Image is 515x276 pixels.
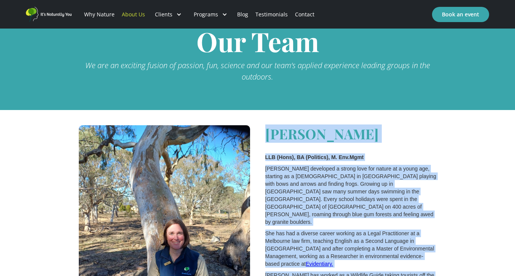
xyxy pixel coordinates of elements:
[432,7,489,22] a: Book an event
[306,261,333,267] a: Evidentiary.
[79,27,437,56] h1: Our Team
[26,7,72,22] a: home
[265,154,364,160] strong: LLB (Hons), BA (Politics), M. Env.Mgmt
[265,165,437,226] p: [PERSON_NAME] developed a strong love for nature at a young age, starting as a [DEMOGRAPHIC_DATA]...
[233,2,252,27] a: Blog
[79,60,437,83] div: We are an exciting fusion of passion, fun, science and our team’s applied experience leading grou...
[252,2,291,27] a: Testimonials
[118,2,149,27] a: About Us
[194,11,218,18] div: Programs
[149,2,188,27] div: Clients
[265,125,437,142] h1: [PERSON_NAME]
[291,2,318,27] a: Contact
[81,2,118,27] a: Why Nature
[188,2,233,27] div: Programs
[155,11,172,18] div: Clients
[265,153,437,161] p: ‍
[265,230,437,268] p: She has had a diverse career working as a Legal Practitioner at a Melbourne law firm, teaching En...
